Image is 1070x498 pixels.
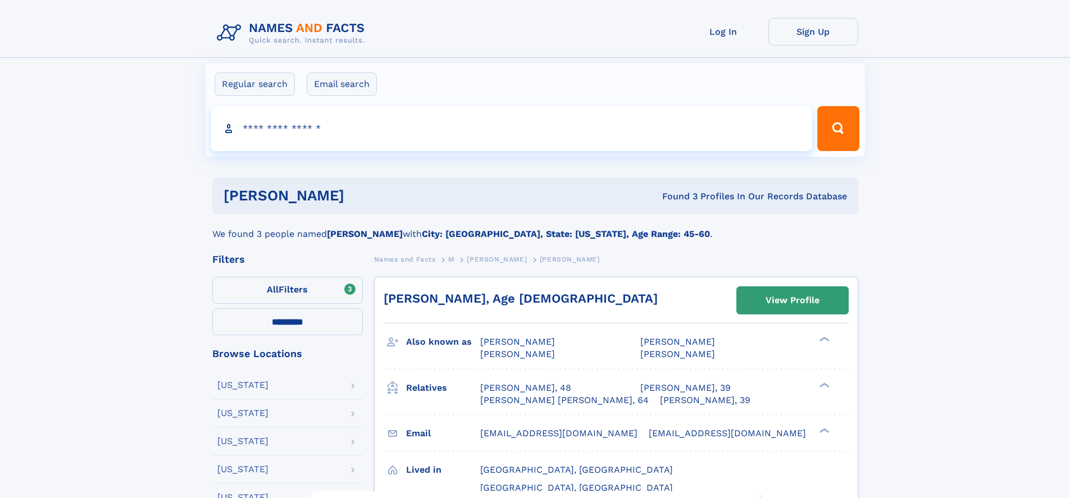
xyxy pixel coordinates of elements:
[649,428,806,438] span: [EMAIL_ADDRESS][DOMAIN_NAME]
[224,189,503,203] h1: [PERSON_NAME]
[212,277,363,304] label: Filters
[406,332,480,351] h3: Also known as
[448,252,454,266] a: M
[817,427,830,434] div: ❯
[503,190,847,203] div: Found 3 Profiles In Our Records Database
[817,381,830,389] div: ❯
[480,382,571,394] a: [PERSON_NAME], 48
[217,465,268,474] div: [US_STATE]
[766,287,819,313] div: View Profile
[640,336,715,347] span: [PERSON_NAME]
[422,229,710,239] b: City: [GEOGRAPHIC_DATA], State: [US_STATE], Age Range: 45-60
[480,482,673,493] span: [GEOGRAPHIC_DATA], [GEOGRAPHIC_DATA]
[679,18,768,45] a: Log In
[406,424,480,443] h3: Email
[540,255,600,263] span: [PERSON_NAME]
[467,255,527,263] span: [PERSON_NAME]
[737,287,848,314] a: View Profile
[817,336,830,343] div: ❯
[406,378,480,398] h3: Relatives
[267,284,279,295] span: All
[384,291,658,305] a: [PERSON_NAME], Age [DEMOGRAPHIC_DATA]
[217,409,268,418] div: [US_STATE]
[406,460,480,479] h3: Lived in
[211,106,813,151] input: search input
[307,72,377,96] label: Email search
[768,18,858,45] a: Sign Up
[212,254,363,264] div: Filters
[480,336,555,347] span: [PERSON_NAME]
[480,428,638,438] span: [EMAIL_ADDRESS][DOMAIN_NAME]
[374,252,436,266] a: Names and Facts
[212,214,858,241] div: We found 3 people named with .
[217,437,268,446] div: [US_STATE]
[467,252,527,266] a: [PERSON_NAME]
[327,229,403,239] b: [PERSON_NAME]
[480,394,649,406] a: [PERSON_NAME] [PERSON_NAME], 64
[212,18,374,48] img: Logo Names and Facts
[640,349,715,359] span: [PERSON_NAME]
[640,382,731,394] a: [PERSON_NAME], 39
[212,349,363,359] div: Browse Locations
[817,106,859,151] button: Search Button
[217,381,268,390] div: [US_STATE]
[660,394,750,406] a: [PERSON_NAME], 39
[448,255,454,263] span: M
[215,72,295,96] label: Regular search
[480,349,555,359] span: [PERSON_NAME]
[480,464,673,475] span: [GEOGRAPHIC_DATA], [GEOGRAPHIC_DATA]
